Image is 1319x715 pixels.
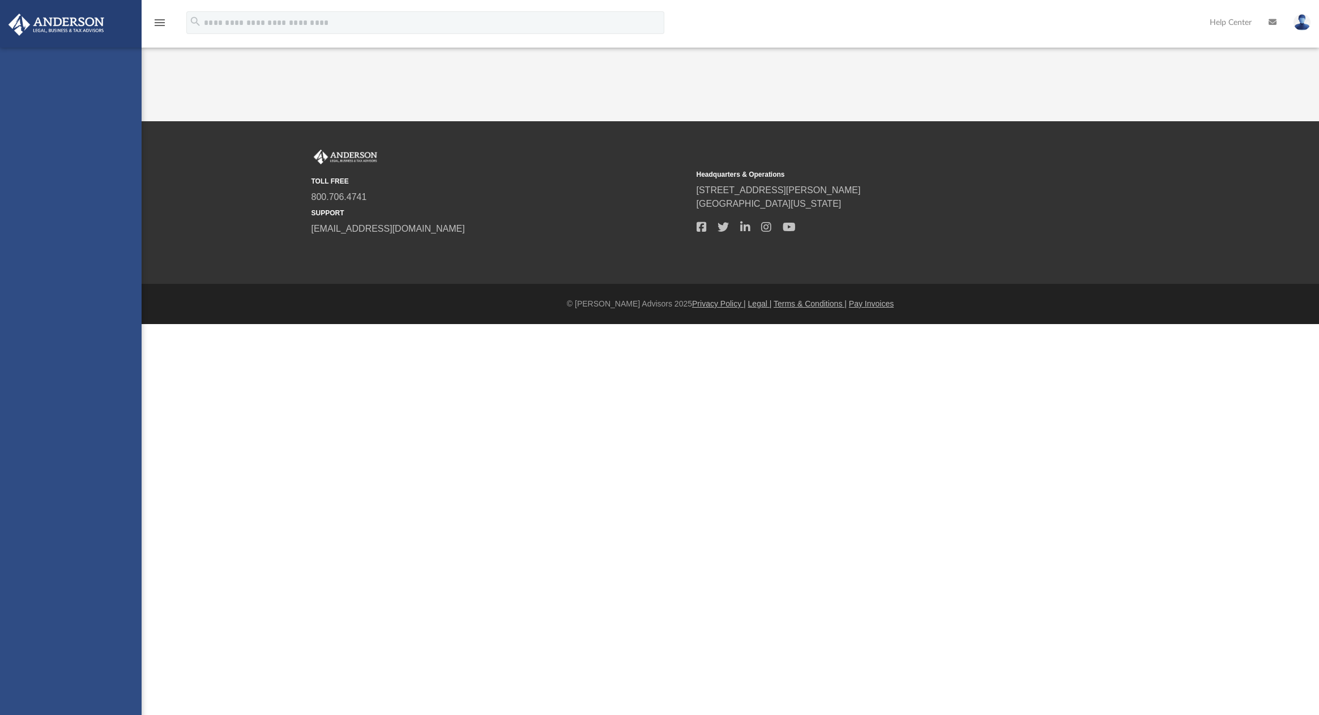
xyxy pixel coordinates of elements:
[692,299,746,308] a: Privacy Policy |
[311,150,379,164] img: Anderson Advisors Platinum Portal
[311,224,465,233] a: [EMAIL_ADDRESS][DOMAIN_NAME]
[697,169,1074,180] small: Headquarters & Operations
[311,192,367,202] a: 800.706.4741
[311,208,689,218] small: SUPPORT
[153,16,167,29] i: menu
[311,176,689,186] small: TOLL FREE
[5,14,108,36] img: Anderson Advisors Platinum Portal
[697,185,861,195] a: [STREET_ADDRESS][PERSON_NAME]
[748,299,772,308] a: Legal |
[774,299,847,308] a: Terms & Conditions |
[153,22,167,29] a: menu
[189,15,202,28] i: search
[849,299,894,308] a: Pay Invoices
[697,199,842,208] a: [GEOGRAPHIC_DATA][US_STATE]
[1294,14,1311,31] img: User Pic
[142,298,1319,310] div: © [PERSON_NAME] Advisors 2025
